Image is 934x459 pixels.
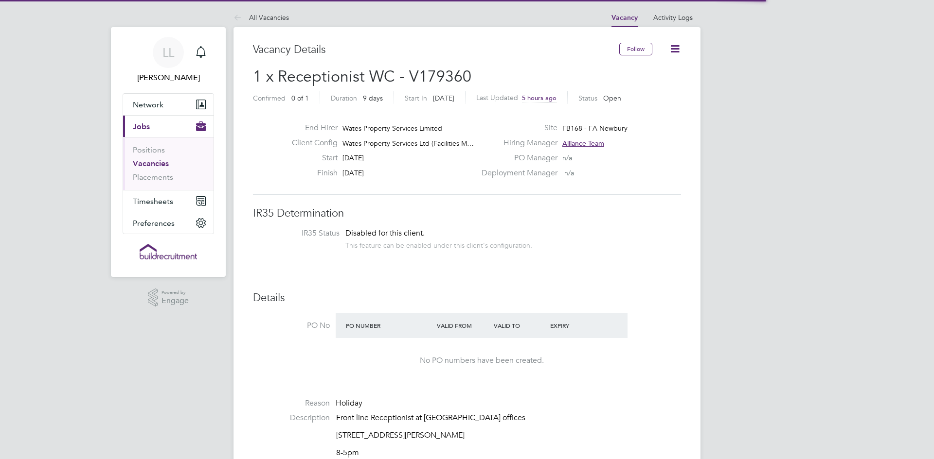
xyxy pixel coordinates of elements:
[578,94,597,102] label: Status
[284,138,338,148] label: Client Config
[253,398,330,408] label: Reason
[253,413,330,423] label: Description
[548,317,605,334] div: Expiry
[476,168,557,178] label: Deployment Manager
[405,94,427,102] label: Start In
[133,145,165,154] a: Positions
[291,94,309,102] span: 0 of 1
[111,27,226,277] nav: Main navigation
[284,153,338,163] label: Start
[562,153,572,162] span: n/a
[619,43,652,55] button: Follow
[133,197,173,206] span: Timesheets
[345,356,618,366] div: No PO numbers have been created.
[284,168,338,178] label: Finish
[336,413,681,423] p: Front line Receptionist at [GEOGRAPHIC_DATA] offices
[345,228,425,238] span: Disabled for this client.
[123,116,214,137] button: Jobs
[562,124,628,133] span: FB168 - FA Newbury
[162,297,189,305] span: Engage
[564,169,574,177] span: n/a
[476,123,557,133] label: Site
[603,94,621,102] span: Open
[342,124,442,133] span: Wates Property Services Limited
[653,13,693,22] a: Activity Logs
[336,430,681,441] p: [STREET_ADDRESS][PERSON_NAME]
[123,212,214,234] button: Preferences
[123,94,214,115] button: Network
[343,317,434,334] div: PO Number
[253,67,471,86] span: 1 x Receptionist WC - V179360
[162,46,174,59] span: LL
[123,137,214,190] div: Jobs
[476,153,557,163] label: PO Manager
[233,13,289,22] a: All Vacancies
[434,317,491,334] div: Valid From
[336,448,681,458] p: 8-5pm
[133,122,150,131] span: Jobs
[611,14,638,22] a: Vacancy
[345,238,532,250] div: This feature can be enabled under this client's configuration.
[253,94,286,102] label: Confirmed
[336,398,362,408] span: Holiday
[363,94,383,102] span: 9 days
[123,37,214,84] a: LL[PERSON_NAME]
[331,94,357,102] label: Duration
[263,228,340,238] label: IR35 Status
[133,219,175,228] span: Preferences
[342,153,364,162] span: [DATE]
[476,93,518,102] label: Last Updated
[133,100,163,109] span: Network
[162,289,189,297] span: Powered by
[522,94,557,102] span: 5 hours ago
[123,72,214,84] span: Lizzie Lee
[342,139,474,148] span: Wates Property Services Ltd (Facilities M…
[562,139,604,148] span: Alliance Team
[148,289,189,307] a: Powered byEngage
[253,43,619,57] h3: Vacancy Details
[123,244,214,259] a: Go to home page
[342,169,364,177] span: [DATE]
[253,321,330,331] label: PO No
[253,291,681,305] h3: Details
[123,190,214,212] button: Timesheets
[133,159,169,168] a: Vacancies
[133,172,173,182] a: Placements
[476,138,557,148] label: Hiring Manager
[433,94,454,102] span: [DATE]
[284,123,338,133] label: End Hirer
[140,244,197,259] img: buildrec-logo-retina.png
[253,206,681,221] h3: IR35 Determination
[491,317,548,334] div: Valid To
